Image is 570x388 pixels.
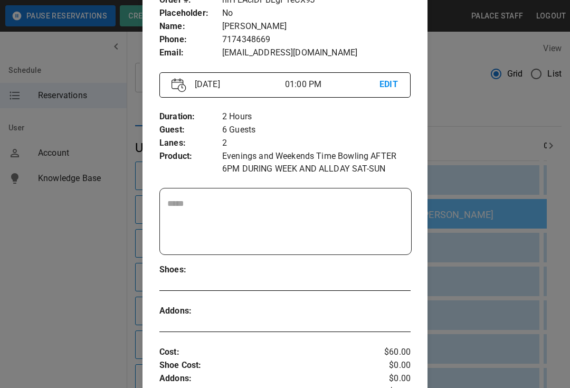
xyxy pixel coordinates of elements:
p: Shoe Cost : [159,359,369,372]
p: Guest : [159,124,222,137]
p: [EMAIL_ADDRESS][DOMAIN_NAME] [222,46,411,60]
p: Shoes : [159,263,222,277]
p: Addons : [159,372,369,385]
p: Cost : [159,346,369,359]
p: $0.00 [369,359,411,372]
p: Duration : [159,110,222,124]
p: Email : [159,46,222,60]
p: Name : [159,20,222,33]
p: Addons : [159,305,222,318]
img: Vector [172,78,186,92]
p: Phone : [159,33,222,46]
p: EDIT [379,78,398,91]
p: $0.00 [369,372,411,385]
p: No [222,7,411,20]
p: 01:00 PM [285,78,379,91]
p: Product : [159,150,222,163]
p: 2 [222,137,411,150]
p: 7174348669 [222,33,411,46]
p: 2 Hours [222,110,411,124]
p: Placeholder : [159,7,222,20]
p: 6 Guests [222,124,411,137]
p: Evenings and Weekends Time Bowling AFTER 6PM DURING WEEK AND ALLDAY SAT-SUN [222,150,411,175]
p: Lanes : [159,137,222,150]
p: [PERSON_NAME] [222,20,411,33]
p: [DATE] [191,78,285,91]
p: $60.00 [369,346,411,359]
